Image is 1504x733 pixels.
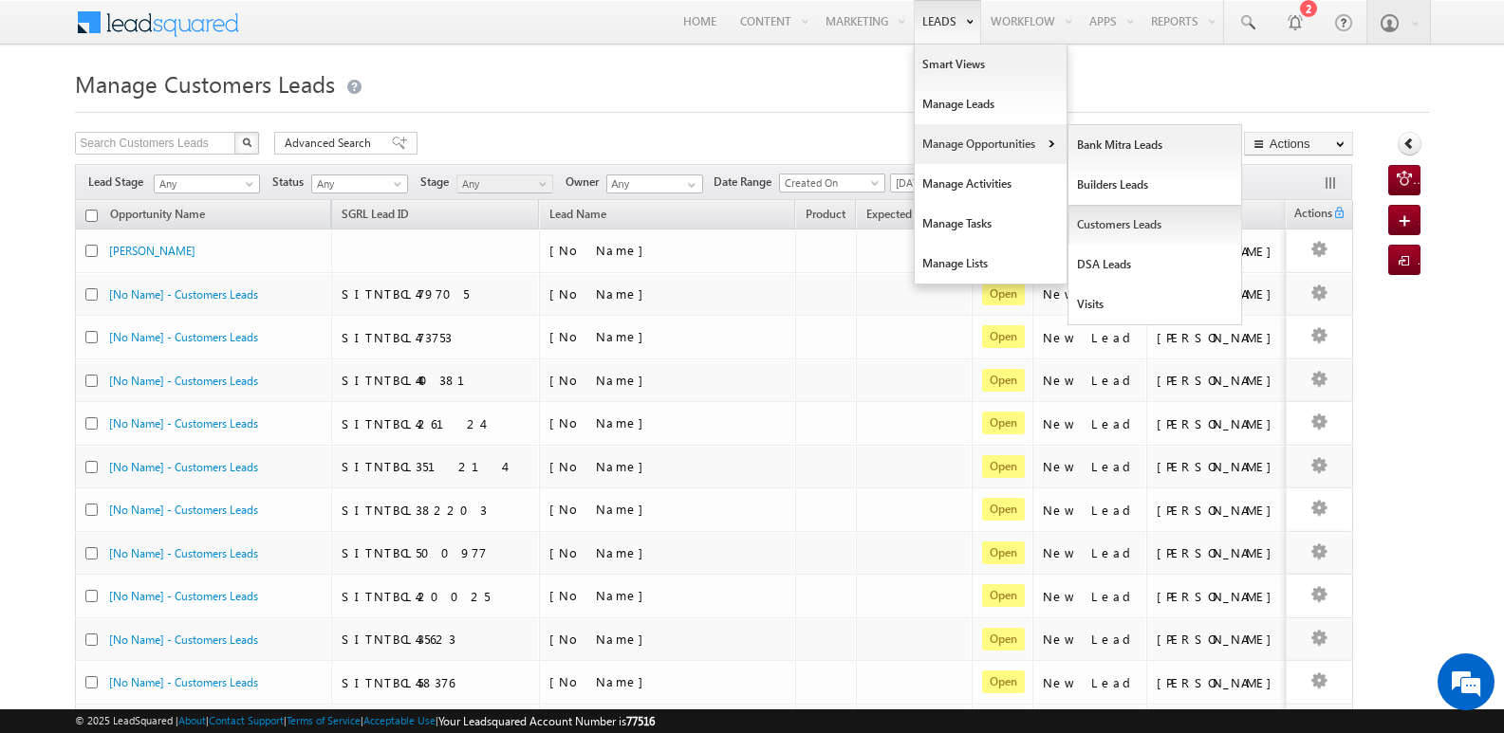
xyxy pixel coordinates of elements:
[549,285,653,302] span: [No Name]
[806,207,845,221] span: Product
[982,670,1025,693] span: Open
[75,68,335,99] span: Manage Customers Leads
[915,164,1067,204] a: Manage Activities
[780,174,879,192] span: Created On
[857,204,971,229] a: Expected Deal Size
[342,458,530,475] div: SITNTBCL351214
[1157,588,1281,605] div: [PERSON_NAME]
[1043,631,1138,648] div: New Lead
[549,544,653,560] span: [No Name]
[549,242,653,258] span: [No Name]
[982,369,1025,392] span: Open
[178,714,206,726] a: About
[110,207,205,221] span: Opportunity Name
[109,460,258,474] a: [No Name] - Customers Leads
[438,714,655,728] span: Your Leadsquared Account Number is
[540,204,616,229] span: Lead Name
[342,415,530,432] div: SITNTBCL426124
[1043,415,1138,432] div: New Lead
[272,174,311,191] span: Status
[456,174,553,193] a: Any
[1068,205,1242,245] a: Customers Leads
[1068,125,1242,165] a: Bank Mitra Leads
[1157,674,1281,691] div: [PERSON_NAME]
[982,283,1025,305] span: Open
[88,174,151,191] span: Lead Stage
[1043,329,1138,346] div: New Lead
[549,587,653,603] span: [No Name]
[1157,458,1281,475] div: [PERSON_NAME]
[549,458,653,474] span: [No Name]
[606,174,703,193] input: Type to Search
[109,589,258,603] a: [No Name] - Customers Leads
[85,210,98,222] input: Check all records
[1244,132,1353,156] button: Actions
[1043,544,1138,561] div: New Lead
[982,584,1025,607] span: Open
[549,501,653,517] span: [No Name]
[982,455,1025,478] span: Open
[1287,203,1332,228] span: Actions
[549,372,653,388] span: [No Name]
[109,374,258,388] a: [No Name] - Customers Leads
[342,631,530,648] div: SITNTBCL435623
[1043,588,1138,605] div: New Lead
[1157,631,1281,648] div: [PERSON_NAME]
[1068,165,1242,205] a: Builders Leads
[109,632,258,647] a: [No Name] - Customers Leads
[1043,502,1138,519] div: New Lead
[109,330,258,344] a: [No Name] - Customers Leads
[1068,284,1242,324] a: Visits
[154,174,260,193] a: Any
[982,412,1025,434] span: Open
[915,204,1067,244] a: Manage Tasks
[342,285,530,302] div: SITNTBCL479705
[1157,544,1281,561] div: [PERSON_NAME]
[155,175,253,192] span: Any
[109,244,195,258] a: [PERSON_NAME]
[342,544,530,561] div: SITNTBCL500977
[101,204,214,229] a: Opportunity Name
[109,416,258,431] a: [No Name] - Customers Leads
[982,498,1025,521] span: Open
[915,84,1067,124] a: Manage Leads
[1043,372,1138,389] div: New Lead
[311,174,408,193] a: Any
[915,45,1067,84] a: Smart Views
[1157,372,1281,389] div: [PERSON_NAME]
[363,714,436,726] a: Acceptable Use
[890,174,987,192] a: [DATE]
[891,174,981,192] span: [DATE]
[549,631,653,647] span: [No Name]
[915,244,1067,284] a: Manage Lists
[342,372,530,389] div: SITNTBCL440381
[982,628,1025,651] span: Open
[342,502,530,519] div: SITNTBCL382203
[915,124,1067,164] a: Manage Opportunities
[109,675,258,689] a: [No Name] - Customers Leads
[714,174,779,191] span: Date Range
[287,714,361,726] a: Terms of Service
[549,414,653,431] span: [No Name]
[75,712,655,730] span: © 2025 LeadSquared | | | | |
[1043,458,1138,475] div: New Lead
[209,714,284,726] a: Contact Support
[566,174,606,191] span: Owner
[109,546,258,560] a: [No Name] - Customers Leads
[1157,329,1281,346] div: [PERSON_NAME]
[457,175,548,192] span: Any
[678,175,701,194] a: Show All Items
[1043,674,1138,691] div: New Lead
[1157,502,1281,519] div: [PERSON_NAME]
[1157,415,1281,432] div: [PERSON_NAME]
[342,329,530,346] div: SITNTBCL473753
[109,503,258,517] a: [No Name] - Customers Leads
[420,174,456,191] span: Stage
[332,204,418,229] a: SGRL Lead ID
[285,135,377,152] span: Advanced Search
[626,714,655,728] span: 77516
[549,673,653,689] span: [No Name]
[779,174,885,192] a: Created On
[109,287,258,302] a: [No Name] - Customers Leads
[312,175,402,192] span: Any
